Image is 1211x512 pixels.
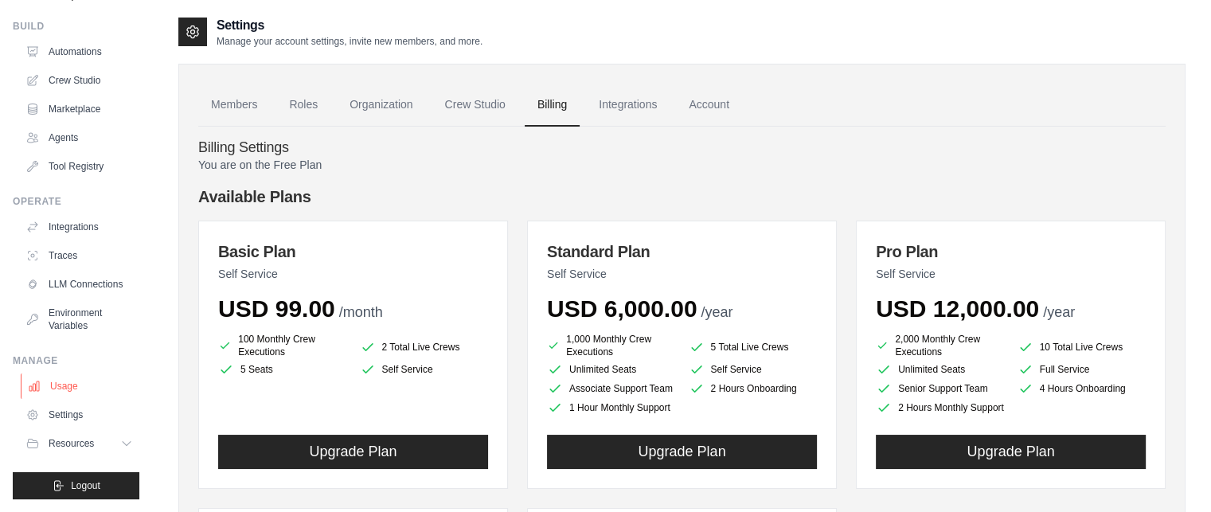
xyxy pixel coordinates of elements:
[547,400,676,416] li: 1 Hour Monthly Support
[1018,336,1147,358] li: 10 Total Live Crews
[218,435,488,469] button: Upgrade Plan
[19,96,139,122] a: Marketplace
[689,362,818,377] li: Self Service
[198,186,1166,208] h4: Available Plans
[689,381,818,397] li: 2 Hours Onboarding
[19,272,139,297] a: LLM Connections
[876,266,1146,282] p: Self Service
[19,39,139,64] a: Automations
[689,336,818,358] li: 5 Total Live Crews
[876,381,1005,397] li: Senior Support Team
[218,362,347,377] li: 5 Seats
[1018,381,1147,397] li: 4 Hours Onboarding
[547,381,676,397] li: Associate Support Team
[876,400,1005,416] li: 2 Hours Monthly Support
[676,84,742,127] a: Account
[1043,304,1075,320] span: /year
[218,333,347,358] li: 100 Monthly Crew Executions
[1131,436,1211,512] iframe: Chat Widget
[19,243,139,268] a: Traces
[217,35,482,48] p: Manage your account settings, invite new members, and more.
[198,157,1166,173] p: You are on the Free Plan
[547,362,676,377] li: Unlimited Seats
[21,373,141,399] a: Usage
[547,435,817,469] button: Upgrade Plan
[360,362,489,377] li: Self Service
[586,84,670,127] a: Integrations
[876,362,1005,377] li: Unlimited Seats
[218,240,488,263] h3: Basic Plan
[19,125,139,150] a: Agents
[19,431,139,456] button: Resources
[218,295,335,322] span: USD 99.00
[13,195,139,208] div: Operate
[71,479,100,492] span: Logout
[19,402,139,428] a: Settings
[360,336,489,358] li: 2 Total Live Crews
[876,333,1005,358] li: 2,000 Monthly Crew Executions
[13,20,139,33] div: Build
[1018,362,1147,377] li: Full Service
[19,214,139,240] a: Integrations
[19,300,139,338] a: Environment Variables
[49,437,94,450] span: Resources
[198,84,270,127] a: Members
[876,295,1039,322] span: USD 12,000.00
[876,435,1146,469] button: Upgrade Plan
[339,304,383,320] span: /month
[701,304,732,320] span: /year
[13,354,139,367] div: Manage
[432,84,518,127] a: Crew Studio
[276,84,330,127] a: Roles
[19,154,139,179] a: Tool Registry
[547,295,697,322] span: USD 6,000.00
[547,266,817,282] p: Self Service
[547,333,676,358] li: 1,000 Monthly Crew Executions
[13,472,139,499] button: Logout
[525,84,580,127] a: Billing
[217,16,482,35] h2: Settings
[218,266,488,282] p: Self Service
[198,139,1166,157] h4: Billing Settings
[547,240,817,263] h3: Standard Plan
[19,68,139,93] a: Crew Studio
[876,240,1146,263] h3: Pro Plan
[337,84,425,127] a: Organization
